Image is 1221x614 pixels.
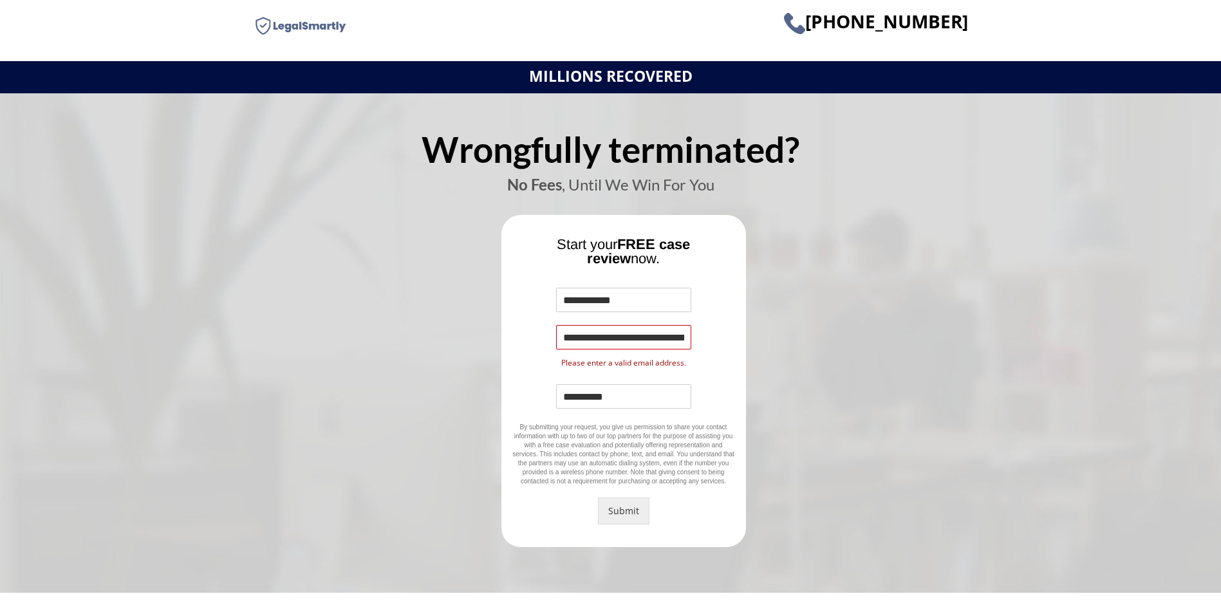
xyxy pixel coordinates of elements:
[598,498,649,525] button: Submit
[507,175,562,194] b: No Fees
[511,237,736,275] div: Start your now.
[512,423,734,485] span: By submitting your request, you give us permission to share your contact information with up to t...
[784,9,968,33] span: [PHONE_NUMBER]
[587,236,690,266] b: FREE case review
[254,132,968,177] div: Wrongfully terminated?
[529,66,693,86] strong: MILLIONS RECOVERED
[254,177,968,202] div: , Until We Win For You
[784,19,968,31] a: [PHONE_NUMBER]
[511,355,736,371] label: Please enter a valid email address.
